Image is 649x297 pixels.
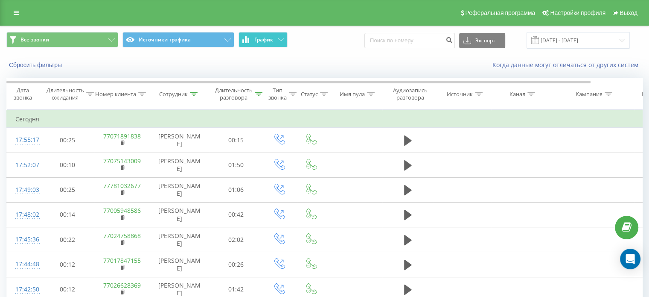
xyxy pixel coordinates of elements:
td: [PERSON_NAME] [150,252,210,277]
td: 00:15 [210,128,263,153]
td: 00:10 [41,153,94,177]
td: 00:25 [41,177,94,202]
a: 77071891838 [103,132,141,140]
td: 00:14 [41,202,94,227]
td: [PERSON_NAME] [150,227,210,252]
div: Статус [301,91,318,98]
div: 17:55:17 [15,132,32,148]
td: 00:25 [41,128,94,153]
a: Когда данные могут отличаться от других систем [492,61,643,69]
button: Экспорт [459,33,505,48]
div: 17:45:36 [15,231,32,248]
div: Источник [447,91,473,98]
div: 17:52:07 [15,157,32,173]
a: 77005948586 [103,206,141,215]
span: Настройки профиля [550,9,605,16]
div: Open Intercom Messenger [620,249,640,269]
td: 00:12 [41,252,94,277]
button: График [239,32,288,47]
td: 00:42 [210,202,263,227]
a: 77024758868 [103,232,141,240]
div: 17:44:48 [15,256,32,273]
button: Сбросить фильтры [6,61,66,69]
div: Аудиозапись разговора [390,87,431,101]
td: [PERSON_NAME] [150,128,210,153]
span: Выход [620,9,637,16]
div: Кампания [576,91,602,98]
a: 77075143009 [103,157,141,165]
a: 77017847155 [103,256,141,265]
a: 77026628369 [103,281,141,289]
td: 01:50 [210,153,263,177]
div: Канал [509,91,525,98]
div: 17:49:03 [15,182,32,198]
span: Реферальная программа [465,9,535,16]
td: 01:06 [210,177,263,202]
div: Сотрудник [159,91,188,98]
div: Имя пула [340,91,365,98]
span: График [254,37,273,43]
td: 02:02 [210,227,263,252]
div: Тип звонка [268,87,287,101]
button: Все звонки [6,32,118,47]
td: [PERSON_NAME] [150,202,210,227]
div: Номер клиента [95,91,136,98]
td: 00:22 [41,227,94,252]
input: Поиск по номеру [364,33,455,48]
button: Источники трафика [122,32,234,47]
td: [PERSON_NAME] [150,153,210,177]
div: Дата звонка [7,87,38,101]
a: 77781032677 [103,182,141,190]
div: Длительность разговора [215,87,253,101]
td: [PERSON_NAME] [150,177,210,202]
div: Длительность ожидания [47,87,84,101]
div: 17:48:02 [15,206,32,223]
td: 00:26 [210,252,263,277]
span: Все звонки [20,36,49,43]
